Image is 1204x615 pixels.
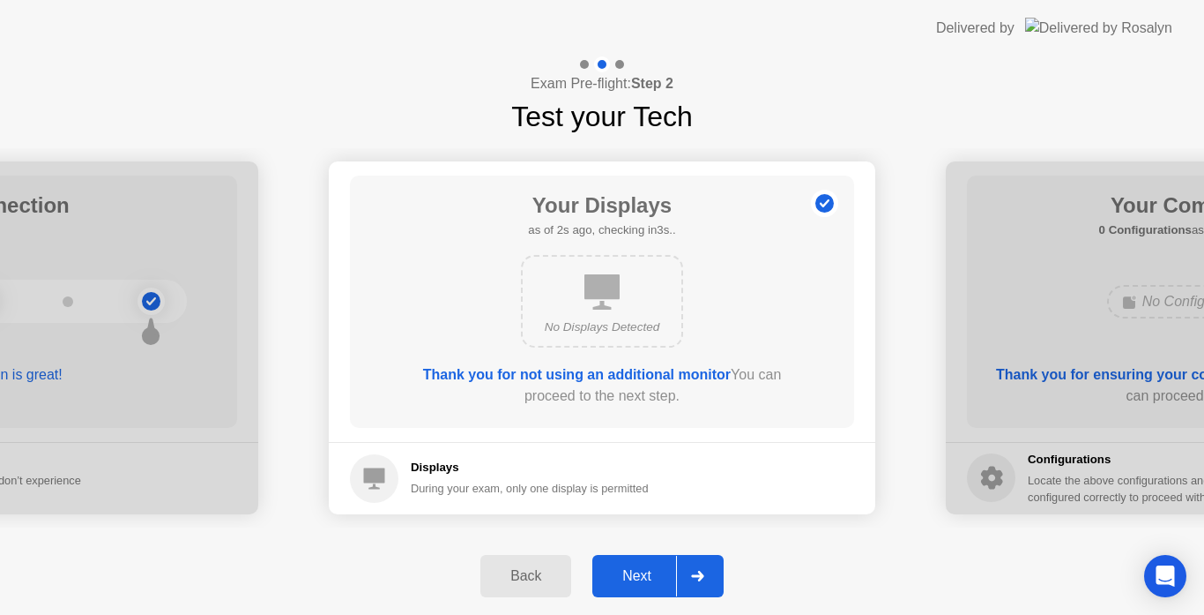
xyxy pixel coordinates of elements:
[592,555,724,597] button: Next
[537,319,667,336] div: No Displays Detected
[511,95,693,138] h1: Test your Tech
[423,367,731,382] b: Thank you for not using an additional monitor
[528,190,675,221] h1: Your Displays
[400,364,804,407] div: You can proceed to the next step.
[1144,555,1186,597] div: Open Intercom Messenger
[631,76,673,91] b: Step 2
[411,480,649,497] div: During your exam, only one display is permitted
[1025,18,1172,38] img: Delivered by Rosalyn
[480,555,571,597] button: Back
[936,18,1014,39] div: Delivered by
[531,73,673,94] h4: Exam Pre-flight:
[486,568,566,584] div: Back
[598,568,676,584] div: Next
[411,459,649,476] h5: Displays
[528,221,675,239] h5: as of 2s ago, checking in3s..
